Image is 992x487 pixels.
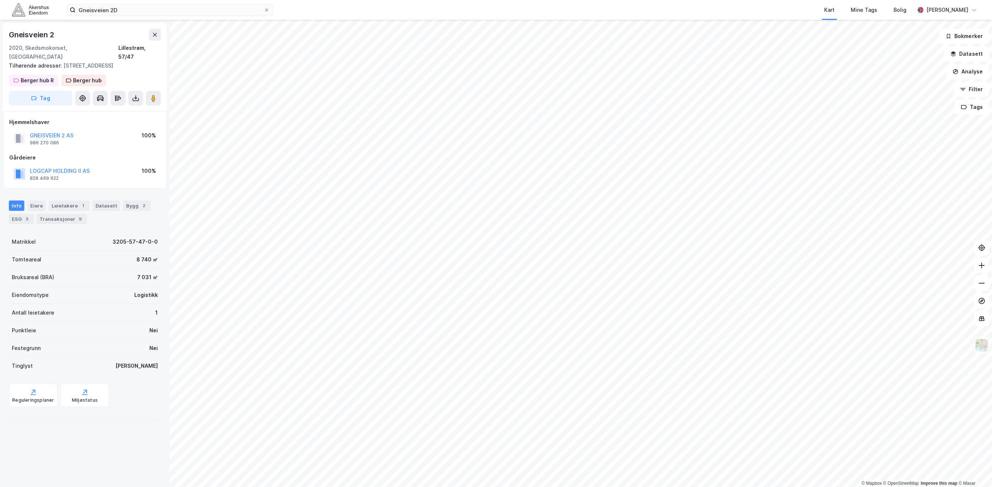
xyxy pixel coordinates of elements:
[27,200,46,211] div: Eiere
[118,44,161,61] div: Lillestrøm, 57/47
[955,452,992,487] div: Kontrollprogram for chat
[149,344,158,353] div: Nei
[851,6,877,14] div: Mine Tags
[137,273,158,282] div: 7 031 ㎡
[955,100,989,114] button: Tags
[12,326,36,335] div: Punktleie
[894,6,906,14] div: Bolig
[37,214,87,224] div: Transaksjoner
[9,62,63,69] span: Tilhørende adresser:
[12,308,54,317] div: Antall leietakere
[9,153,160,162] div: Gårdeiere
[9,44,118,61] div: 2020, Skedsmokorset, [GEOGRAPHIC_DATA]
[9,200,24,211] div: Info
[123,200,150,211] div: Bygg
[824,6,835,14] div: Kart
[115,361,158,370] div: [PERSON_NAME]
[72,397,98,403] div: Miljøstatus
[142,131,156,140] div: 100%
[134,291,158,299] div: Logistikk
[944,47,989,61] button: Datasett
[9,29,56,41] div: Gneisveien 2
[155,308,158,317] div: 1
[12,291,49,299] div: Eiendomstype
[9,61,155,70] div: [STREET_ADDRESS]
[883,481,919,486] a: OpenStreetMap
[30,140,59,146] div: 986 270 086
[12,237,36,246] div: Matrikkel
[23,215,31,223] div: 3
[9,214,34,224] div: ESG
[939,29,989,44] button: Bokmerker
[9,118,160,127] div: Hjemmelshaver
[112,237,158,246] div: 3205-57-47-0-0
[140,202,148,209] div: 2
[30,175,59,181] div: 828 469 622
[149,326,158,335] div: Nei
[12,344,41,353] div: Festegrunn
[12,361,33,370] div: Tinglyst
[21,76,54,85] div: Berger hub R
[12,255,41,264] div: Tomteareal
[12,273,54,282] div: Bruksareal (BRA)
[136,255,158,264] div: 8 740 ㎡
[79,202,87,209] div: 1
[73,76,102,85] div: Berger hub
[12,397,54,403] div: Reguleringsplaner
[77,215,84,223] div: 9
[142,167,156,175] div: 100%
[946,64,989,79] button: Analyse
[955,452,992,487] iframe: Chat Widget
[975,338,989,352] img: Z
[861,481,882,486] a: Mapbox
[954,82,989,97] button: Filter
[49,200,90,211] div: Leietakere
[9,91,72,106] button: Tag
[93,200,120,211] div: Datasett
[926,6,968,14] div: [PERSON_NAME]
[12,3,49,16] img: akershus-eiendom-logo.9091f326c980b4bce74ccdd9f866810c.svg
[921,481,957,486] a: Improve this map
[76,4,264,16] input: Søk på adresse, matrikkel, gårdeiere, leietakere eller personer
